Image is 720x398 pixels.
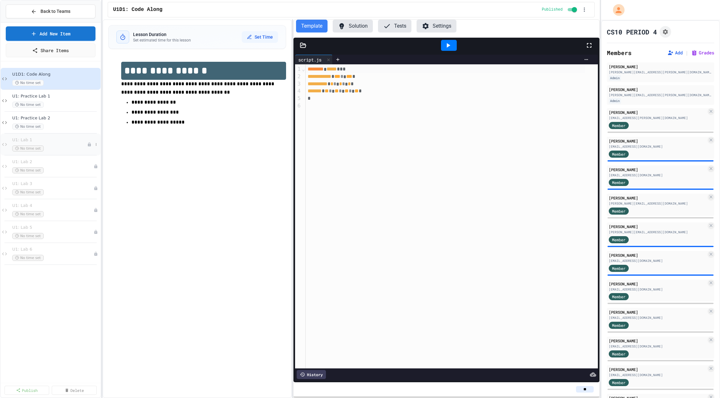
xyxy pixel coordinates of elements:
[378,20,411,32] button: Tests
[242,31,278,43] button: Set Time
[609,70,713,75] div: [PERSON_NAME][EMAIL_ADDRESS][PERSON_NAME][DOMAIN_NAME]
[612,151,625,157] span: Member
[609,138,707,144] div: [PERSON_NAME]
[333,20,373,32] button: Solution
[12,94,99,99] span: U1: Practice Lab 1
[612,208,625,214] span: Member
[295,88,301,95] div: 4
[609,98,621,104] div: Admin
[297,370,326,379] div: History
[609,109,707,115] div: [PERSON_NAME]
[295,73,301,80] div: 2
[612,294,625,300] span: Member
[12,247,94,252] span: U1: Lab 6
[295,56,325,63] div: script.js
[609,373,707,377] div: [EMAIL_ADDRESS][DOMAIN_NAME]
[542,7,563,12] span: Published
[607,48,632,57] h2: Members
[667,50,683,56] button: Add
[133,38,191,43] p: Set estimated time for this lesson
[609,93,713,97] div: [PERSON_NAME][EMAIL_ADDRESS][PERSON_NAME][DOMAIN_NAME]
[609,281,707,287] div: [PERSON_NAME]
[12,181,94,187] span: U1: Lab 3
[609,366,707,372] div: [PERSON_NAME]
[609,144,707,149] div: [EMAIL_ADDRESS][DOMAIN_NAME]
[12,72,99,77] span: U1D1: Code Along
[609,224,707,229] div: [PERSON_NAME]
[612,123,625,128] span: Member
[12,159,94,165] span: U1: Lab 2
[87,142,92,147] div: Unpublished
[94,230,98,234] div: Unpublished
[612,322,625,328] span: Member
[93,141,99,148] button: More options
[609,116,707,120] div: [EMAIL_ADDRESS][PERSON_NAME][DOMAIN_NAME]
[417,20,456,32] button: Settings
[295,102,301,109] div: 6
[94,208,98,212] div: Unpublished
[609,344,707,349] div: [EMAIL_ADDRESS][DOMAIN_NAME]
[12,167,44,173] span: No time set
[609,338,707,344] div: [PERSON_NAME]
[12,145,44,152] span: No time set
[607,27,657,36] h1: CS10 PERIOD 4
[295,95,301,102] div: 5
[609,309,707,315] div: [PERSON_NAME]
[12,255,44,261] span: No time set
[301,66,305,72] span: Fold line
[609,195,707,201] div: [PERSON_NAME]
[609,258,707,263] div: [EMAIL_ADDRESS][DOMAIN_NAME]
[12,124,44,130] span: No time set
[12,137,87,143] span: U1: Lab 1
[133,31,191,38] h3: Lesson Duration
[609,75,621,81] div: Admin
[94,252,98,256] div: Unpublished
[612,180,625,185] span: Member
[612,237,625,243] span: Member
[612,351,625,357] span: Member
[12,203,94,208] span: U1: Lab 4
[12,225,94,230] span: U1: Lab 5
[609,230,707,235] div: [PERSON_NAME][EMAIL_ADDRESS][DOMAIN_NAME]
[94,186,98,190] div: Unpublished
[12,102,44,108] span: No time set
[52,386,96,395] a: Delete
[691,50,714,56] button: Grades
[295,55,333,64] div: script.js
[12,233,44,239] span: No time set
[296,20,328,32] button: Template
[295,80,301,88] div: 3
[6,26,95,41] a: Add New Item
[12,80,44,86] span: No time set
[6,43,95,57] a: Share Items
[609,64,713,69] div: [PERSON_NAME]
[295,66,301,73] div: 1
[12,211,44,217] span: No time set
[609,287,707,292] div: [EMAIL_ADDRESS][DOMAIN_NAME]
[542,6,578,14] div: Content is published and visible to students
[113,6,163,14] span: U1D1: Code Along
[12,116,99,121] span: U1: Practice Lab 2
[612,380,625,385] span: Member
[660,26,671,38] button: Assignment Settings
[609,87,713,92] div: [PERSON_NAME]
[612,265,625,271] span: Member
[609,315,707,320] div: [EMAIL_ADDRESS][DOMAIN_NAME]
[94,164,98,169] div: Unpublished
[609,173,707,178] div: [EMAIL_ADDRESS][DOMAIN_NAME]
[4,386,49,395] a: Publish
[609,167,707,172] div: [PERSON_NAME]
[40,8,70,15] span: Back to Teams
[606,3,626,17] div: My Account
[12,189,44,195] span: No time set
[685,49,688,57] span: |
[609,252,707,258] div: [PERSON_NAME]
[609,201,707,206] div: [PERSON_NAME][EMAIL_ADDRESS][DOMAIN_NAME]
[6,5,95,18] button: Back to Teams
